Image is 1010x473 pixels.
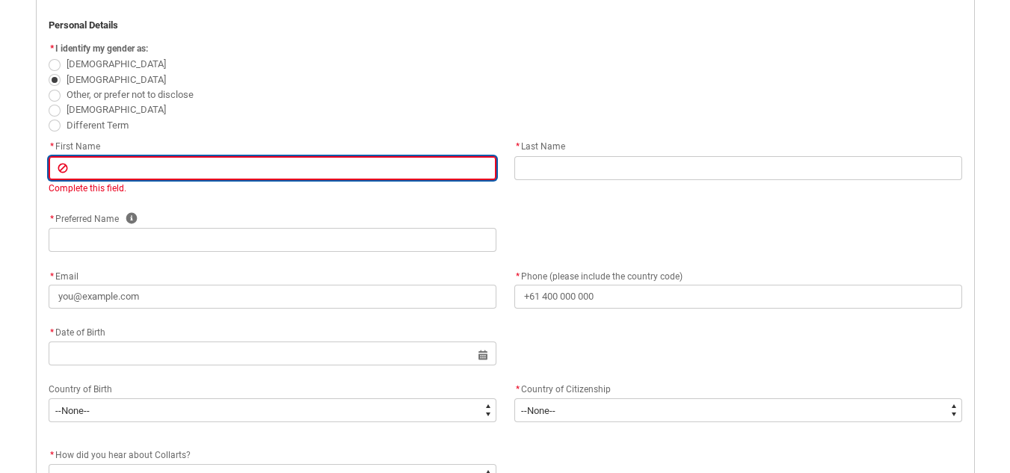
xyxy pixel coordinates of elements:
span: Date of Birth [49,327,105,338]
span: [DEMOGRAPHIC_DATA] [67,104,166,115]
div: Complete this field. [49,182,496,195]
abbr: required [516,271,520,282]
abbr: required [516,384,520,395]
span: Last Name [514,141,565,152]
strong: Personal Details [49,19,118,31]
span: First Name [49,141,100,152]
span: Country of Citizenship [521,384,611,395]
abbr: required [50,141,54,152]
span: Other, or prefer not to disclose [67,89,194,100]
abbr: required [50,327,54,338]
abbr: required [50,43,54,54]
abbr: required [50,214,54,224]
label: Email [49,267,84,283]
input: +61 400 000 000 [514,285,962,309]
abbr: required [50,271,54,282]
span: [DEMOGRAPHIC_DATA] [67,74,166,85]
abbr: required [50,450,54,460]
input: you@example.com [49,285,496,309]
span: [DEMOGRAPHIC_DATA] [67,58,166,69]
span: Different Term [67,120,129,131]
span: I identify my gender as: [55,43,148,54]
label: Phone (please include the country code) [514,267,689,283]
span: Country of Birth [49,384,112,395]
span: Preferred Name [49,214,119,224]
span: How did you hear about Collarts? [55,450,191,460]
abbr: required [516,141,520,152]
